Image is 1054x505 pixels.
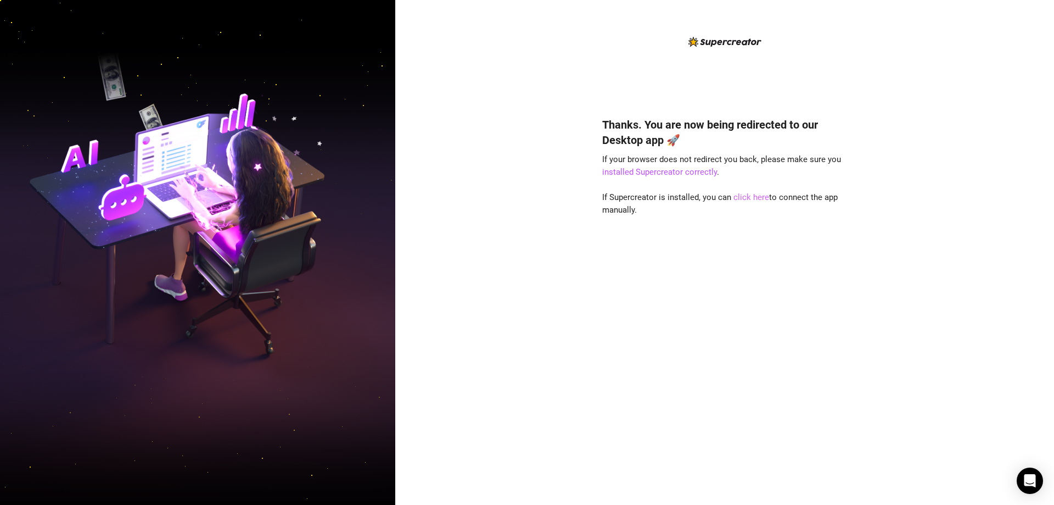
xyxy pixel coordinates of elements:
img: logo-BBDzfeDw.svg [688,37,761,47]
a: installed Supercreator correctly [602,167,717,177]
div: Open Intercom Messenger [1017,468,1043,494]
span: If your browser does not redirect you back, please make sure you . [602,154,841,177]
h4: Thanks. You are now being redirected to our Desktop app 🚀 [602,117,847,148]
a: click here [733,192,769,202]
span: If Supercreator is installed, you can to connect the app manually. [602,192,838,215]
